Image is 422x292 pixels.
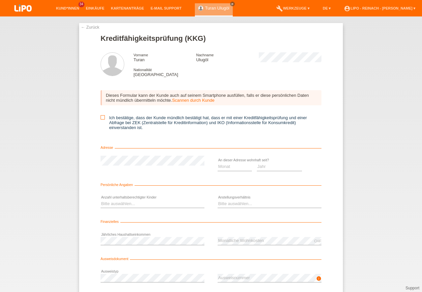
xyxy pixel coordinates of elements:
a: Turan Ulugöl [205,6,229,11]
i: account_circle [344,5,350,12]
a: close [230,2,235,6]
a: Support [406,286,419,290]
label: Ich bestätige, dass der Kunde mündlich bestätigt hat, dass er mit einer Kreditfähigkeitsprüfung u... [101,115,321,130]
a: DE ▾ [319,6,334,10]
div: Ulugöl [196,52,259,62]
a: Scannen durch Kunde [172,98,215,103]
a: E-Mail Support [147,6,185,10]
span: Adresse [101,146,115,149]
a: info [316,278,321,282]
a: Kartenanträge [108,6,147,10]
span: Persönliche Angaben [101,183,135,187]
span: Nachname [196,53,214,57]
i: info [316,276,321,281]
span: Nationalität [134,68,152,72]
span: 34 [78,2,84,7]
h1: Kreditfähigkeitsprüfung (KKG) [101,34,321,42]
div: Turan [134,52,196,62]
span: Vorname [134,53,148,57]
a: Kund*innen [53,6,82,10]
a: Einkäufe [82,6,107,10]
i: close [231,2,234,6]
div: CHF [314,239,321,243]
span: Finanzielles [101,220,120,224]
a: buildWerkzeuge ▾ [273,6,313,10]
a: LIPO pay [7,13,40,18]
i: build [276,5,283,12]
a: account_circleLIPO - Reinach - [PERSON_NAME] ▾ [341,6,419,10]
div: Dieses Formular kann der Kunde auch auf seinem Smartphone ausfüllen, falls er diese persönlichen ... [101,90,321,105]
span: Ausweisdokument [101,257,130,261]
a: ← Zurück [81,25,99,30]
div: [GEOGRAPHIC_DATA] [134,67,196,77]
